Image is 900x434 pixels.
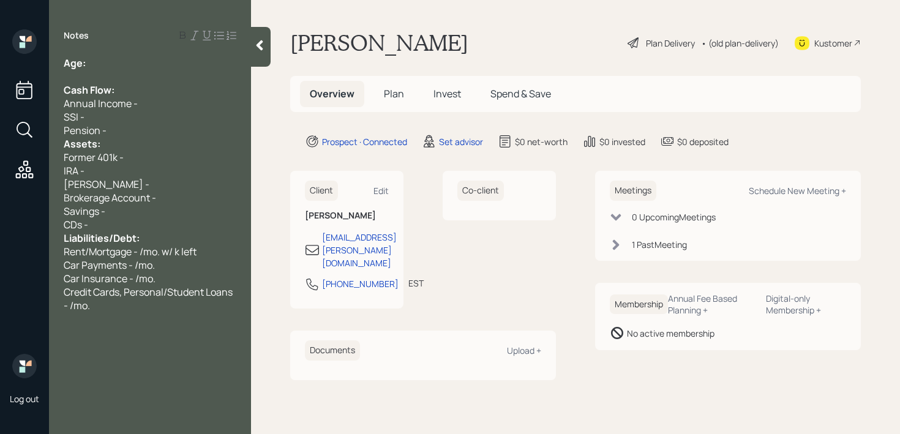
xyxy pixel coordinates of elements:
[701,37,779,50] div: • (old plan-delivery)
[64,258,155,272] span: Car Payments - /mo.
[64,56,86,70] span: Age:
[64,124,107,137] span: Pension -
[64,178,149,191] span: [PERSON_NAME] -
[814,37,852,50] div: Kustomer
[439,135,483,148] div: Set advisor
[322,277,399,290] div: [PHONE_NUMBER]
[64,97,138,110] span: Annual Income -
[668,293,756,316] div: Annual Fee Based Planning +
[12,354,37,378] img: retirable_logo.png
[599,135,645,148] div: $0 invested
[610,294,668,315] h6: Membership
[64,137,100,151] span: Assets:
[64,285,234,312] span: Credit Cards, Personal/Student Loans - /mo.
[433,87,461,100] span: Invest
[384,87,404,100] span: Plan
[64,272,156,285] span: Car Insurance - /mo.
[64,191,156,204] span: Brokerage Account -
[515,135,568,148] div: $0 net-worth
[677,135,729,148] div: $0 deposited
[290,29,468,56] h1: [PERSON_NAME]
[64,110,84,124] span: SSI -
[64,204,105,218] span: Savings -
[627,327,714,340] div: No active membership
[373,185,389,196] div: Edit
[408,277,424,290] div: EST
[64,245,197,258] span: Rent/Mortgage - /mo. w/ k left
[305,211,389,221] h6: [PERSON_NAME]
[64,164,84,178] span: IRA -
[64,29,89,42] label: Notes
[64,151,124,164] span: Former 401k -
[632,238,687,251] div: 1 Past Meeting
[64,83,114,97] span: Cash Flow:
[490,87,551,100] span: Spend & Save
[322,231,397,269] div: [EMAIL_ADDRESS][PERSON_NAME][DOMAIN_NAME]
[749,185,846,196] div: Schedule New Meeting +
[305,340,360,361] h6: Documents
[507,345,541,356] div: Upload +
[64,231,140,245] span: Liabilities/Debt:
[610,181,656,201] h6: Meetings
[322,135,407,148] div: Prospect · Connected
[632,211,716,223] div: 0 Upcoming Meeting s
[305,181,338,201] h6: Client
[310,87,354,100] span: Overview
[646,37,695,50] div: Plan Delivery
[64,218,88,231] span: CDs -
[766,293,846,316] div: Digital-only Membership +
[10,393,39,405] div: Log out
[457,181,504,201] h6: Co-client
